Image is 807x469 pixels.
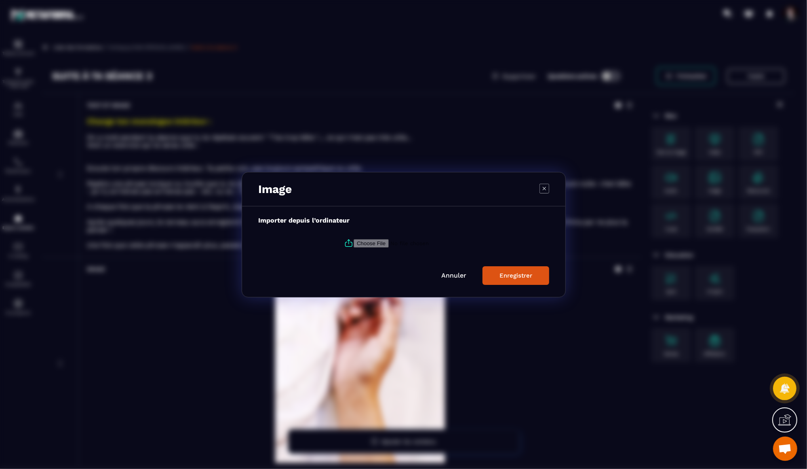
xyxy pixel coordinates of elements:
[258,183,292,196] h3: Image
[773,437,797,461] a: Ouvrir le chat
[258,216,350,224] label: Importer depuis l’ordinateur
[499,272,532,279] div: Enregistrer
[441,272,466,279] a: Annuler
[483,266,549,285] button: Enregistrer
